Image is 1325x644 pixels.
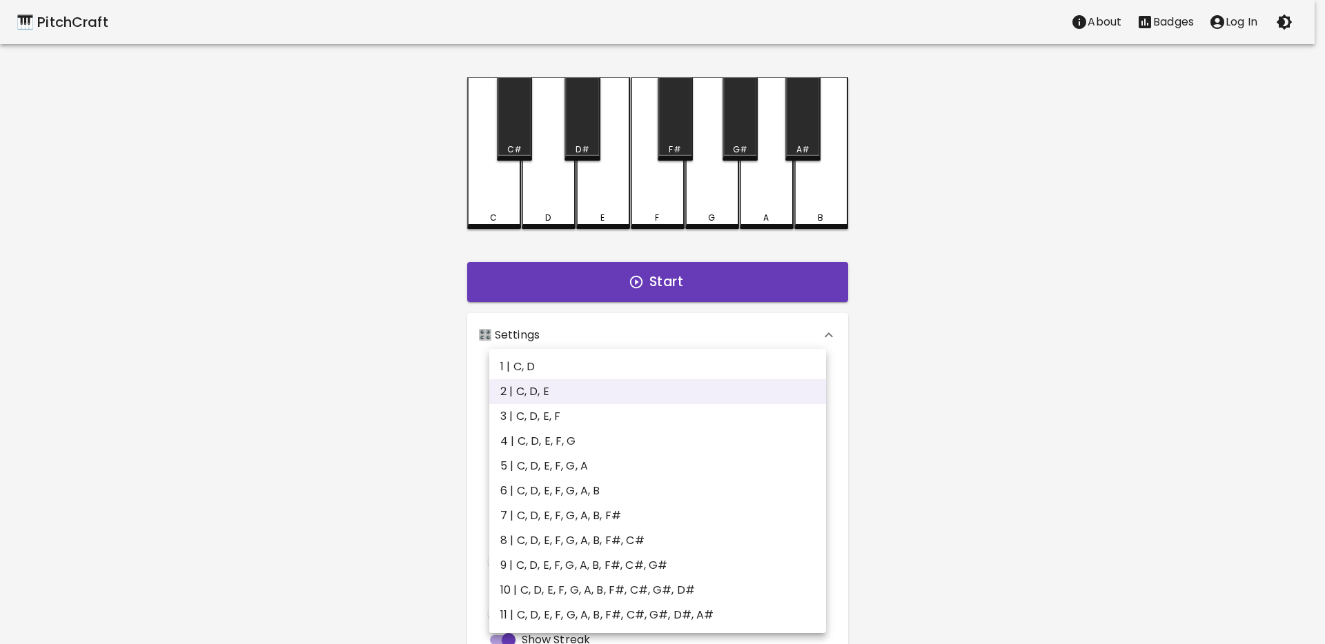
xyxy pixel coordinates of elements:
[489,528,826,553] li: 8 | C, D, E, F, G, A, B, F#, C#
[489,578,826,603] li: 10 | C, D, E, F, G, A, B, F#, C#, G#, D#
[489,404,826,429] li: 3 | C, D, E, F
[489,429,826,454] li: 4 | C, D, E, F, G
[489,354,826,379] li: 1 | C, D
[489,503,826,528] li: 7 | C, D, E, F, G, A, B, F#
[489,553,826,578] li: 9 | C, D, E, F, G, A, B, F#, C#, G#
[489,379,826,404] li: 2 | C, D, E
[489,603,826,627] li: 11 | C, D, E, F, G, A, B, F#, C#, G#, D#, A#
[489,479,826,503] li: 6 | C, D, E, F, G, A, B
[489,454,826,479] li: 5 | C, D, E, F, G, A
